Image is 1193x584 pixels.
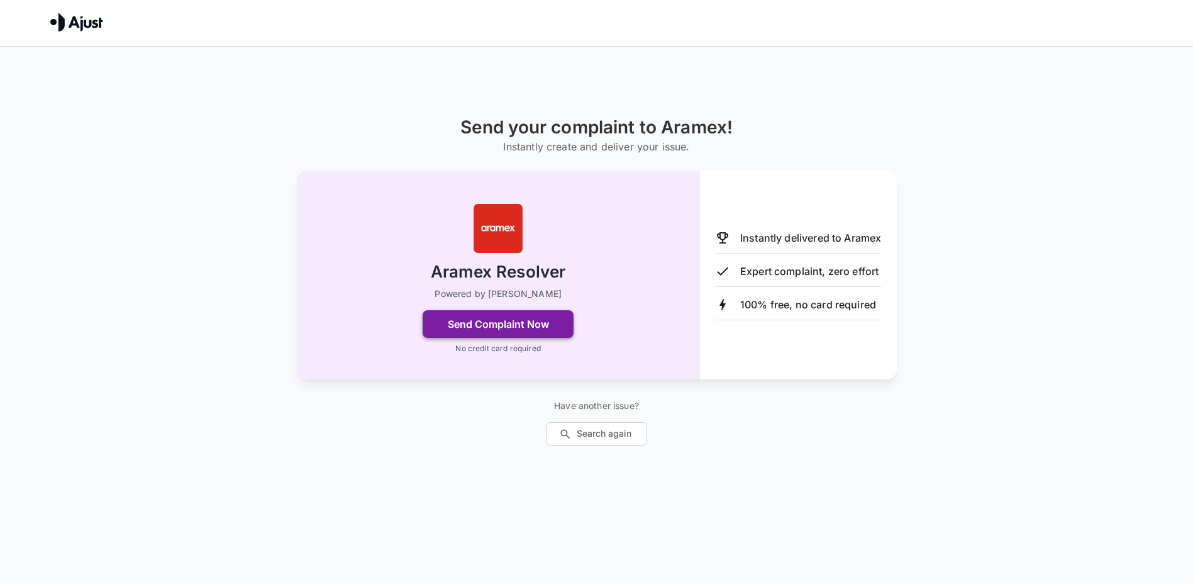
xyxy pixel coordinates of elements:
[455,343,540,354] p: No credit card required
[473,203,523,254] img: Aramex
[460,138,733,155] h6: Instantly create and deliver your issue.
[50,13,103,31] img: Ajust
[546,400,647,412] p: Have another issue?
[435,288,562,300] p: Powered by [PERSON_NAME]
[740,230,881,245] p: Instantly delivered to Aramex
[740,264,879,279] p: Expert complaint, zero effort
[546,422,647,446] button: Search again
[460,117,733,138] h1: Send your complaint to Aramex!
[423,310,574,338] button: Send Complaint Now
[431,261,565,283] h2: Aramex Resolver
[740,297,876,312] p: 100% free, no card required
